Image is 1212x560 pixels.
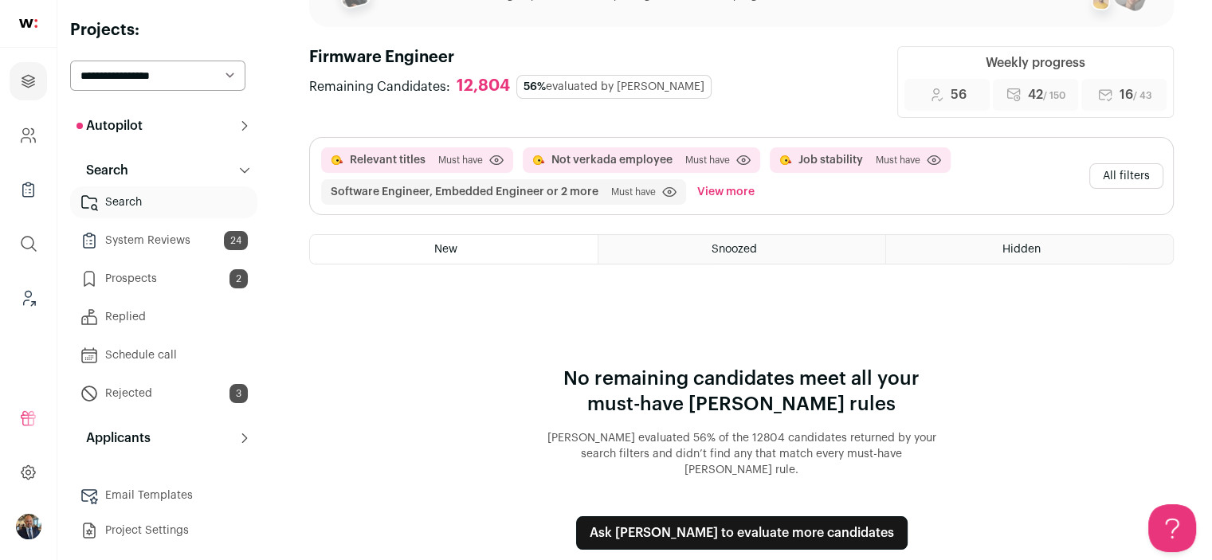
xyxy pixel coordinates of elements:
a: Search [70,186,257,218]
span: Snoozed [712,244,757,255]
iframe: Help Scout Beacon - Open [1148,504,1196,552]
button: Autopilot [70,110,257,142]
a: Email Templates [70,480,257,511]
img: wellfound-shorthand-0d5821cbd27db2630d0214b213865d53afaa358527fdda9d0ea32b1df1b89c2c.svg [19,19,37,28]
a: System Reviews24 [70,225,257,257]
span: 2 [229,269,248,288]
a: Projects [10,62,47,100]
h2: Projects: [70,19,257,41]
button: Job stability [798,152,863,168]
button: View more [694,179,758,205]
a: Hidden [886,235,1173,264]
p: No remaining candidates meet all your must-have [PERSON_NAME] rules [543,366,941,417]
span: Must have [611,186,656,198]
button: Search [70,155,257,186]
span: 24 [224,231,248,250]
button: Software Engineer, Embedded Engineer or 2 more [331,184,598,200]
img: 18202275-medium_jpg [16,514,41,539]
p: Search [76,161,128,180]
a: Snoozed [598,235,885,264]
button: Not verkada employee [551,152,673,168]
span: 56% [524,81,546,92]
span: Hidden [1002,244,1041,255]
button: Applicants [70,422,257,454]
a: Replied [70,301,257,333]
a: Prospects2 [70,263,257,295]
a: Company and ATS Settings [10,116,47,155]
div: evaluated by [PERSON_NAME] [516,75,712,99]
span: 42 [1028,85,1065,104]
span: Must have [876,154,920,166]
span: 16 [1120,85,1151,104]
span: Must have [685,154,730,166]
span: 3 [229,384,248,403]
a: Rejected3 [70,378,257,409]
button: Relevant titles [350,152,426,168]
button: Ask [PERSON_NAME] to evaluate more candidates [576,516,908,550]
span: / 150 [1043,91,1065,100]
button: All filters [1089,163,1163,189]
span: 56 [951,85,967,104]
span: Must have [438,154,483,166]
div: 12,804 [457,76,510,96]
a: Leads (Backoffice) [10,279,47,317]
p: [PERSON_NAME] evaluated 56% of the 12804 candidates returned by your search filters and didn’t fi... [543,430,941,478]
p: Applicants [76,429,151,448]
span: New [434,244,457,255]
div: Weekly progress [986,53,1085,72]
a: Company Lists [10,170,47,209]
a: Schedule call [70,339,257,371]
span: / 43 [1133,91,1151,100]
h1: Firmware Engineer [309,46,712,69]
p: Autopilot [76,116,143,135]
button: Open dropdown [16,514,41,539]
span: Remaining Candidates: [309,77,450,96]
a: Project Settings [70,515,257,546]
